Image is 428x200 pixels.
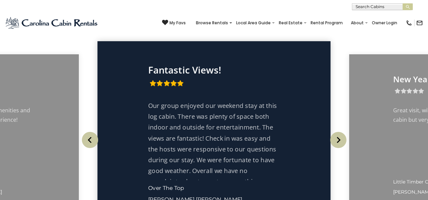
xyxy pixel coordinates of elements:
[148,184,184,191] a: Over The Top
[82,132,98,148] img: arrow
[79,125,101,155] button: Previous
[330,132,346,148] img: arrow
[148,100,280,198] p: Our group enjoyed our weekend stay at this log cabin. There was plenty of space both indoor and o...
[327,125,349,155] button: Next
[170,20,186,26] span: My Favs
[193,18,231,28] a: Browse Rentals
[416,20,423,26] img: mail-regular-black.png
[275,18,306,28] a: Real Estate
[233,18,274,28] a: Local Area Guide
[307,18,346,28] a: Rental Program
[162,20,186,26] a: My Favs
[5,16,99,30] img: Blue-2.png
[148,64,280,75] p: Fantastic Views!
[347,18,367,28] a: About
[368,18,401,28] a: Owner Login
[406,20,412,26] img: phone-regular-black.png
